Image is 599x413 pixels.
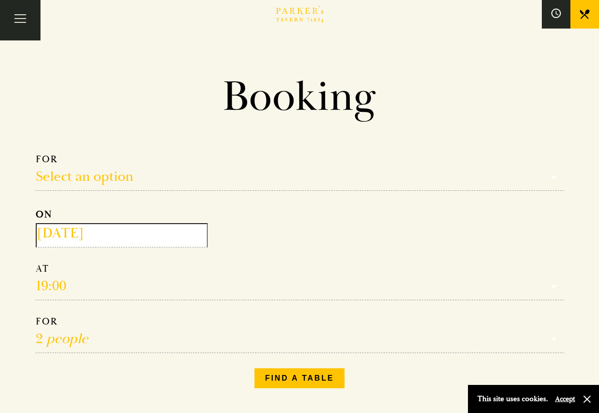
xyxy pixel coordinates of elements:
[555,394,575,403] button: Accept
[582,394,592,404] button: Close and accept
[28,71,571,123] h1: Booking
[254,368,345,388] button: Find a table
[36,208,52,220] strong: ON
[477,392,548,406] p: This site uses cookies.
